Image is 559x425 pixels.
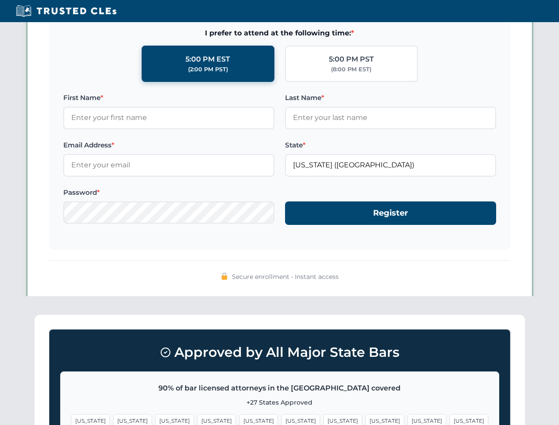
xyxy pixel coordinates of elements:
[285,93,496,103] label: Last Name
[329,54,374,65] div: 5:00 PM PST
[185,54,230,65] div: 5:00 PM EST
[63,27,496,39] span: I prefer to attend at the following time:
[188,65,228,74] div: (2:00 PM PST)
[285,154,496,176] input: Florida (FL)
[63,107,274,129] input: Enter your first name
[63,140,274,151] label: Email Address
[60,340,499,364] h3: Approved by All Major State Bars
[285,201,496,225] button: Register
[221,273,228,280] img: 🔒
[63,93,274,103] label: First Name
[285,140,496,151] label: State
[63,187,274,198] label: Password
[71,382,488,394] p: 90% of bar licensed attorneys in the [GEOGRAPHIC_DATA] covered
[71,398,488,407] p: +27 States Approved
[331,65,371,74] div: (8:00 PM EST)
[63,154,274,176] input: Enter your email
[285,107,496,129] input: Enter your last name
[232,272,339,282] span: Secure enrollment • Instant access
[13,4,119,18] img: Trusted CLEs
